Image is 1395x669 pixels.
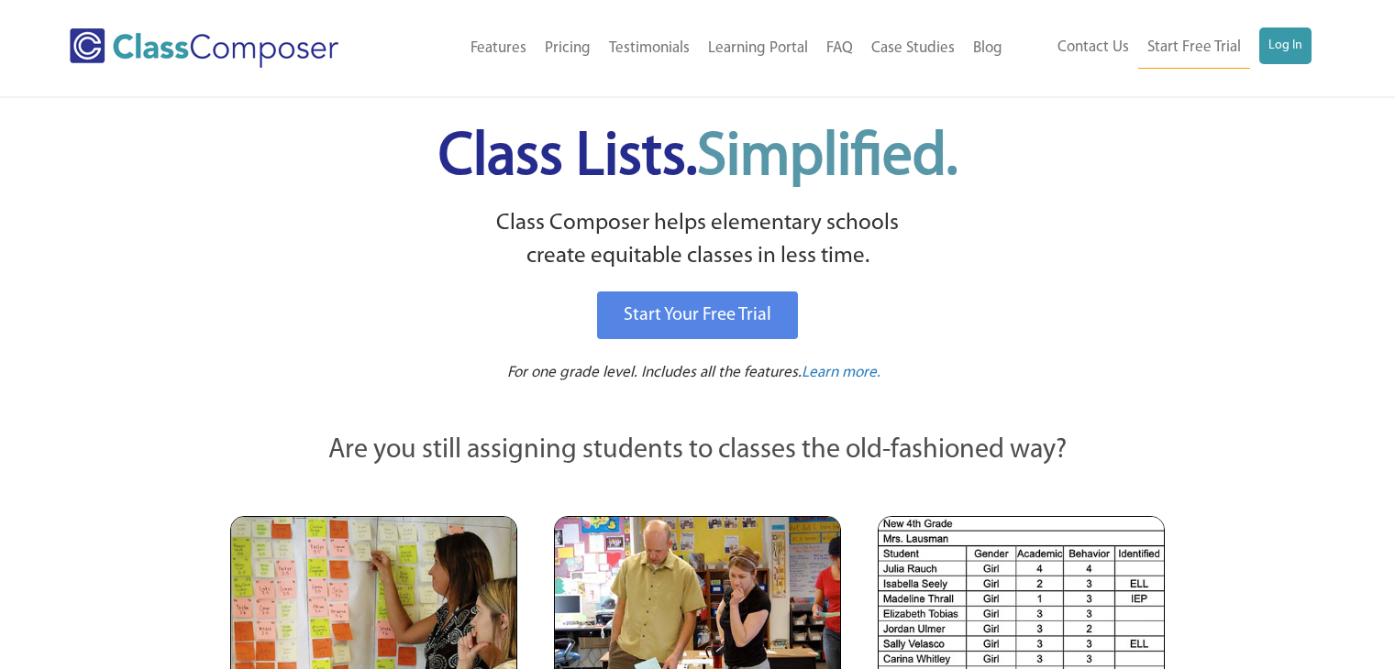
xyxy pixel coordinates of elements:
[227,207,1168,274] p: Class Composer helps elementary schools create equitable classes in less time.
[624,306,771,324] span: Start Your Free Trial
[1048,27,1138,68] a: Contact Us
[802,365,880,380] span: Learn more.
[600,28,699,69] a: Testimonials
[862,28,964,69] a: Case Studies
[397,28,1011,69] nav: Header Menu
[697,128,958,188] span: Simplified.
[438,128,958,188] span: Class Lists.
[230,431,1166,471] p: Are you still assigning students to classes the old-fashioned way?
[964,28,1012,69] a: Blog
[1012,27,1312,69] nav: Header Menu
[817,28,862,69] a: FAQ
[461,28,536,69] a: Features
[802,362,880,385] a: Learn more.
[699,28,817,69] a: Learning Portal
[507,365,802,380] span: For one grade level. Includes all the features.
[536,28,600,69] a: Pricing
[70,28,338,68] img: Class Composer
[1259,27,1312,64] a: Log In
[1138,27,1250,69] a: Start Free Trial
[597,291,798,339] a: Start Your Free Trial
